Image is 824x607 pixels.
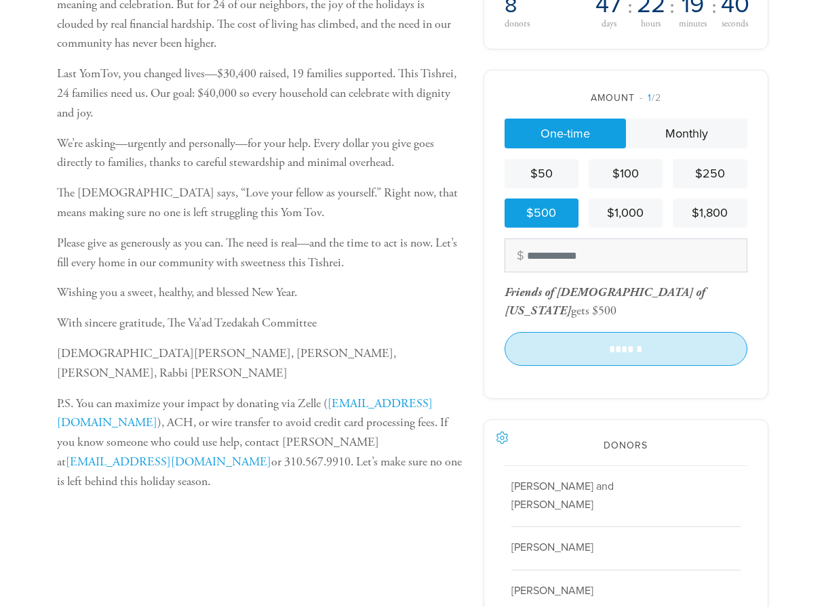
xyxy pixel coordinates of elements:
[589,198,663,228] a: $1,000
[511,541,593,554] span: [PERSON_NAME]
[679,20,707,29] span: minutes
[57,134,463,173] p: We’re asking—urgently and personally—for your help. Every dollar you give goes directly to famili...
[57,344,463,383] p: [DEMOGRAPHIC_DATA][PERSON_NAME], [PERSON_NAME], [PERSON_NAME], Rabbi [PERSON_NAME]
[641,20,661,29] span: hours
[594,165,657,183] div: $100
[594,204,657,222] div: $1,000
[589,159,663,188] a: $100
[648,92,652,104] span: 1
[505,440,747,452] h2: Donors
[678,165,741,183] div: $250
[592,303,616,318] div: $500
[678,204,741,222] div: $1,800
[640,92,661,104] span: /2
[673,159,747,188] a: $250
[57,283,463,303] p: Wishing you a sweet, healthy, and blessed New Year.
[505,285,705,318] span: Friends of [DEMOGRAPHIC_DATA] of [US_STATE]
[505,198,578,228] a: $500
[673,198,747,228] a: $1,800
[505,159,578,188] a: $50
[505,119,626,148] a: One-time
[57,314,463,333] p: With sincere gratitude, The Va’ad Tzedakah Committee
[722,20,748,29] span: seconds
[57,394,463,492] p: P.S. You can maximize your impact by donating via Zelle ( ), ACH, or wire transfer to avoid credi...
[505,91,747,105] div: Amount
[57,64,463,123] p: Last YomTov, you changed lives—$30,400 raised, 19 families supported. This Tishrei, 24 families n...
[511,584,593,598] span: [PERSON_NAME]
[626,119,747,148] a: Monthly
[510,165,573,183] div: $50
[511,480,614,511] span: [PERSON_NAME] and [PERSON_NAME]
[510,204,573,222] div: $500
[505,285,705,318] div: gets
[66,454,271,469] a: [EMAIL_ADDRESS][DOMAIN_NAME]
[602,20,616,29] span: days
[57,184,463,223] p: The [DEMOGRAPHIC_DATA] says, “Love your fellow as yourself.” Right now, that means making sure no...
[57,234,463,273] p: Please give as generously as you can. The need is real—and the time to act is now. Let’s fill eve...
[505,19,588,28] div: donors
